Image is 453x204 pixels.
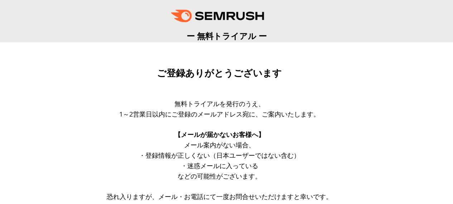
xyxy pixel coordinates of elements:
[187,30,267,42] span: ー 無料トライアル ー
[174,130,265,139] span: 【メールが届かないお客様へ】
[119,110,320,118] span: 1～2営業日以内にご登録のメールアドレス宛に、ご案内いたします。
[174,99,265,108] span: 無料トライアルを発行のうえ、
[181,161,258,170] span: ・迷惑メールに入っている
[157,68,282,79] span: ご登録ありがとうございます
[184,141,255,149] span: メール案内がない場合、
[107,192,332,201] span: 恐れ入りますが、メール・お電話にて一度お問合せいただけますと幸いです。
[139,151,300,160] span: ・登録情報が正しくない（日本ユーザーではない含む）
[178,172,261,180] span: などの可能性がございます。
